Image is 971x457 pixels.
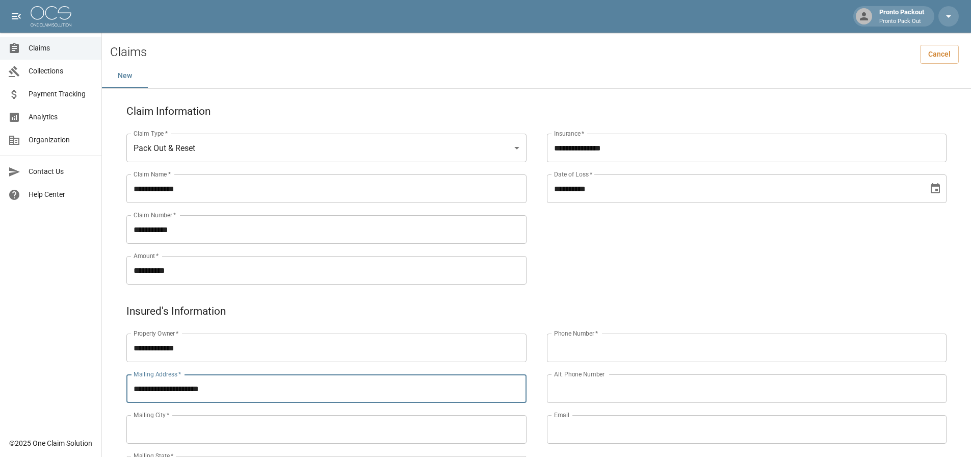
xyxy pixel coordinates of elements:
label: Mailing City [134,411,170,419]
label: Claim Name [134,170,171,179]
span: Organization [29,135,93,145]
p: Pronto Pack Out [879,17,924,26]
div: Pronto Packout [875,7,928,26]
label: Amount [134,251,159,260]
label: Claim Number [134,211,176,219]
span: Analytics [29,112,93,122]
label: Mailing Address [134,370,181,378]
div: Pack Out & Reset [126,134,527,162]
button: New [102,64,148,88]
label: Alt. Phone Number [554,370,605,378]
img: ocs-logo-white-transparent.png [31,6,71,27]
div: © 2025 One Claim Solution [9,438,92,448]
label: Phone Number [554,329,598,338]
label: Date of Loss [554,170,592,179]
button: open drawer [6,6,27,27]
h2: Claims [110,45,147,60]
span: Help Center [29,189,93,200]
a: Cancel [920,45,959,64]
label: Property Owner [134,329,179,338]
label: Claim Type [134,129,168,138]
label: Insurance [554,129,584,138]
button: Choose date, selected date is Oct 7, 2025 [925,179,946,199]
label: Email [554,411,569,419]
div: dynamic tabs [102,64,971,88]
span: Claims [29,43,93,54]
span: Contact Us [29,166,93,177]
span: Payment Tracking [29,89,93,99]
span: Collections [29,66,93,77]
